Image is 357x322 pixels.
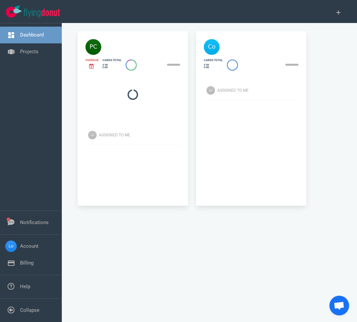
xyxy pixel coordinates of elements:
[20,49,38,55] a: Projects
[85,58,99,62] div: Overdue
[20,219,49,225] a: Notifications
[20,243,38,249] a: Account
[20,307,39,313] a: Collapse
[206,86,215,95] img: Avatar
[20,284,30,289] a: Help
[103,58,122,62] div: cards total
[204,58,223,62] div: cards total
[99,132,184,138] div: Assigned To Me
[88,131,97,139] img: Avatar
[24,9,60,17] img: Flying Donut text logo
[85,39,101,55] img: 40
[329,296,349,315] div: Open de chat
[20,32,44,38] a: Dashboard
[204,39,220,55] img: 40
[20,260,34,266] a: Billing
[217,87,302,93] div: Assigned To Me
